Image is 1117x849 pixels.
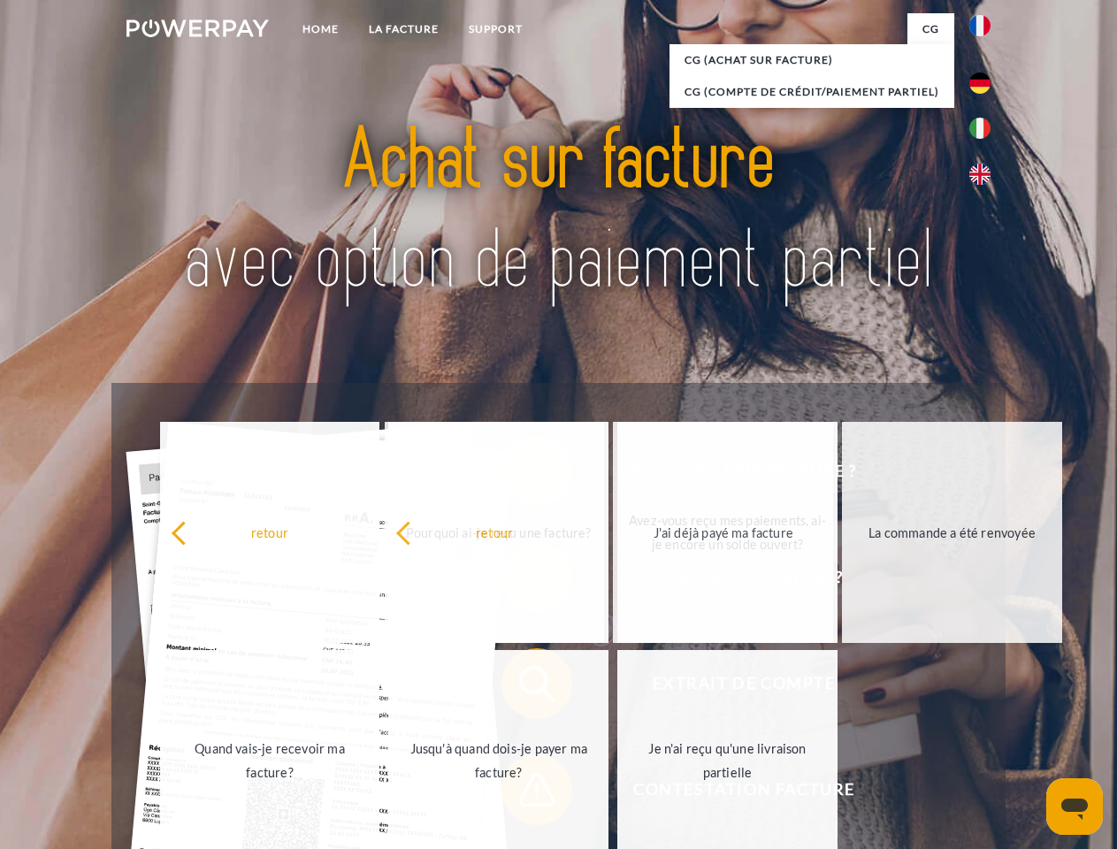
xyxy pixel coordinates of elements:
div: La commande a été renvoyée [853,520,1052,544]
div: retour [395,520,594,544]
img: de [969,73,991,94]
div: retour [171,520,370,544]
a: Home [287,13,354,45]
img: en [969,164,991,185]
a: LA FACTURE [354,13,454,45]
img: title-powerpay_fr.svg [169,85,948,339]
img: fr [969,15,991,36]
div: J'ai déjà payé ma facture [624,520,822,544]
div: Jusqu'à quand dois-je payer ma facture? [399,737,598,784]
a: CG (Compte de crédit/paiement partiel) [669,76,954,108]
a: CG [907,13,954,45]
div: Je n'ai reçu qu'une livraison partielle [628,737,827,784]
img: it [969,118,991,139]
a: Support [454,13,538,45]
iframe: Bouton de lancement de la fenêtre de messagerie [1046,778,1103,835]
img: logo-powerpay-white.svg [126,19,269,37]
a: CG (achat sur facture) [669,44,954,76]
div: Quand vais-je recevoir ma facture? [171,737,370,784]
